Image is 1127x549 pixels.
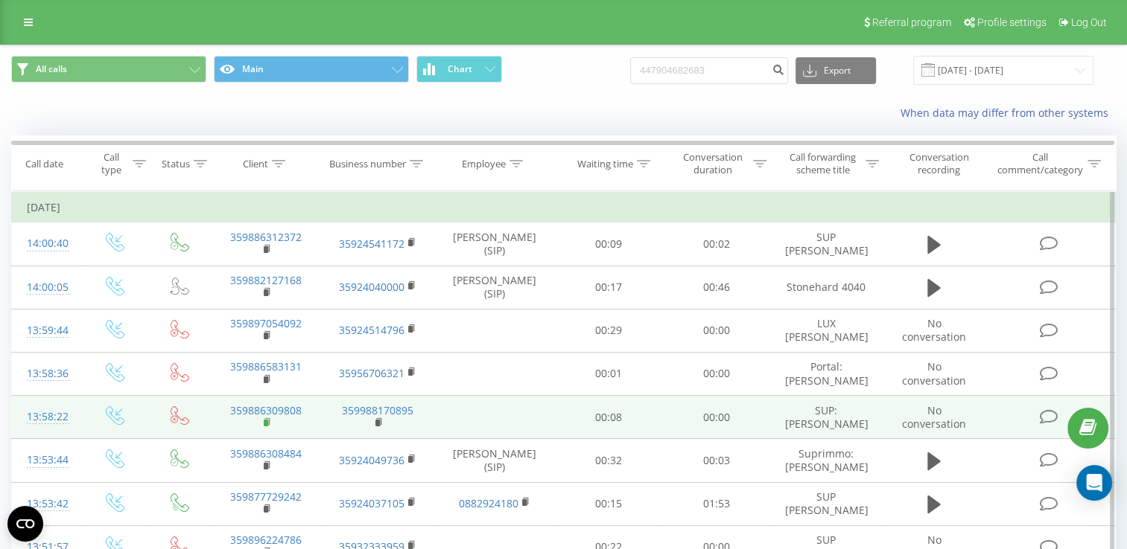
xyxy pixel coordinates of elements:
div: Call comment/category [997,151,1084,176]
button: Main [214,56,409,83]
button: Open CMP widget [7,506,43,542]
td: 00:09 [555,222,663,266]
a: When data may differ from other systems [901,106,1116,120]
div: 13:53:42 [27,489,66,518]
a: 35924541172 [339,237,404,251]
td: SUP [PERSON_NAME] [770,482,882,525]
td: 01:53 [662,482,770,525]
div: Call type [94,151,129,176]
div: Employee [462,158,506,170]
button: All calls [11,56,206,83]
span: Log Out [1071,16,1107,28]
div: 14:00:05 [27,273,66,302]
a: 0882924180 [459,496,518,510]
td: 00:00 [662,396,770,439]
div: Call date [25,158,63,170]
td: Suprimmo: [PERSON_NAME] [770,439,882,482]
td: 00:02 [662,222,770,266]
a: 35924037105 [339,496,404,510]
a: 359886308484 [230,446,302,460]
a: 35924049736 [339,453,404,467]
td: 00:32 [555,439,663,482]
a: 35956706321 [339,366,404,380]
div: 13:58:36 [27,359,66,388]
td: SUP [PERSON_NAME] [770,222,882,266]
td: 00:03 [662,439,770,482]
div: Conversation recording [896,151,982,176]
a: 359897054092 [230,316,302,330]
div: Open Intercom Messenger [1076,465,1112,501]
a: 359896224786 [230,533,302,547]
td: [DATE] [12,193,1116,222]
input: Search by number [630,57,788,84]
td: Stonehard 4040 [770,266,882,309]
a: 359886583131 [230,359,302,373]
td: Portal: [PERSON_NAME] [770,352,882,395]
button: Chart [416,56,502,83]
td: SUP: [PERSON_NAME] [770,396,882,439]
div: Call forwarding scheme title [784,151,862,176]
div: 14:00:40 [27,229,66,258]
a: 359886312372 [230,230,302,244]
a: 35924040000 [339,280,404,294]
div: Status [162,158,190,170]
span: All calls [36,63,67,75]
a: 359877729242 [230,489,302,504]
button: Export [796,57,876,84]
a: 359988170895 [342,403,413,417]
div: Waiting time [577,158,633,170]
div: Client [243,158,268,170]
td: LUX [PERSON_NAME] [770,309,882,352]
div: Business number [329,158,406,170]
span: No conversation [902,359,966,387]
td: 00:08 [555,396,663,439]
a: 35924514796 [339,323,404,337]
td: 00:17 [555,266,663,309]
a: 359886309808 [230,403,302,417]
td: 00:46 [662,266,770,309]
td: 00:01 [555,352,663,395]
div: 13:59:44 [27,316,66,345]
td: 00:29 [555,309,663,352]
span: No conversation [902,316,966,344]
td: 00:15 [555,482,663,525]
div: Conversation duration [676,151,749,176]
td: [PERSON_NAME] (SIP) [434,439,555,482]
span: No conversation [902,403,966,431]
td: 00:00 [662,352,770,395]
span: Chart [448,64,472,74]
td: [PERSON_NAME] (SIP) [434,266,555,309]
span: Referral program [872,16,951,28]
div: 13:58:22 [27,402,66,431]
td: 00:00 [662,309,770,352]
div: 13:53:44 [27,446,66,475]
td: [PERSON_NAME] (SIP) [434,222,555,266]
a: 359882127168 [230,273,302,287]
span: Profile settings [977,16,1047,28]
